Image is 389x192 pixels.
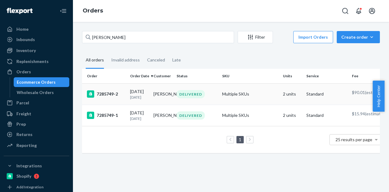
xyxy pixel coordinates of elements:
div: Customer [153,73,172,79]
th: Status [174,69,220,83]
a: Orders [4,67,69,77]
a: Shopify [4,171,69,181]
a: Returns [4,130,69,139]
div: 7285749-1 [87,112,125,119]
th: SKU [220,69,281,83]
a: Page 1 is your current page [238,137,243,142]
div: Home [16,26,29,32]
span: (estimated) [365,90,387,95]
div: Filter [238,34,273,40]
button: Integrations [4,161,69,171]
div: Shopify [16,173,31,179]
button: Help Center [373,81,384,112]
div: Create order [341,34,375,40]
p: [DATE] [130,116,149,121]
div: Invalid address [111,52,140,68]
td: 2 units [281,83,304,105]
div: [DATE] [130,110,149,121]
a: Freight [4,109,69,119]
div: [DATE] [130,89,149,100]
div: Inbounds [16,37,35,43]
div: Reporting [16,142,37,148]
div: Parcel [16,100,29,106]
input: Search orders [82,31,234,43]
a: Prep [4,119,69,129]
td: Multiple SKUs [220,105,281,126]
td: 2 units [281,105,304,126]
p: [DATE] [130,95,149,100]
div: Inventory [16,47,36,54]
div: 7285749-2 [87,90,125,98]
th: Units [281,69,304,83]
a: Add Integration [4,183,69,191]
div: Prep [16,121,26,127]
span: (estimated) [365,111,387,116]
div: Replenishments [16,58,49,65]
a: Inbounds [4,35,69,44]
p: $90.01 [352,89,381,96]
div: Wholesale Orders [17,89,54,96]
div: Orders [16,69,31,75]
div: All orders [86,52,104,69]
th: Fee [349,69,386,83]
button: Close Navigation [57,5,69,17]
div: Freight [16,111,31,117]
div: Returns [16,131,33,138]
p: $15.94 [352,111,381,117]
a: Ecommerce Orders [14,77,70,87]
a: Reporting [4,141,69,150]
img: Flexport logo [7,8,33,14]
div: DELIVERED [177,90,205,98]
p: Standard [306,112,347,118]
th: Service [304,69,349,83]
a: Parcel [4,98,69,108]
td: Multiple SKUs [220,83,281,105]
div: Integrations [16,163,42,169]
a: Orders [83,7,103,14]
button: Import Orders [293,31,333,43]
button: Open notifications [353,5,365,17]
button: Open Search Box [339,5,351,17]
a: Wholesale Orders [14,88,70,97]
div: Late [172,52,181,68]
p: Standard [306,91,347,97]
td: [PERSON_NAME] [151,105,174,126]
th: Order Date [128,69,151,83]
button: Open account menu [366,5,378,17]
ol: breadcrumbs [78,2,108,20]
div: Canceled [147,52,165,68]
a: Replenishments [4,57,69,66]
div: DELIVERED [177,111,205,120]
th: Order [82,69,128,83]
a: Inventory [4,46,69,55]
button: Filter [238,31,273,43]
button: Create order [337,31,380,43]
div: Ecommerce Orders [17,79,56,85]
td: [PERSON_NAME] [151,83,174,105]
a: Home [4,24,69,34]
span: 25 results per page [336,137,372,142]
div: Add Integration [16,184,43,190]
